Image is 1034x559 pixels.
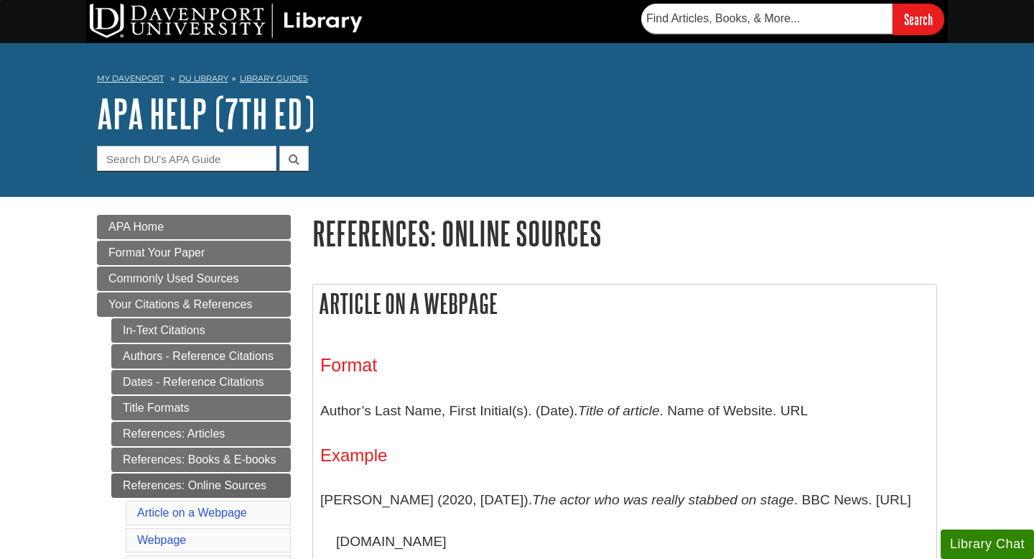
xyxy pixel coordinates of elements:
span: Commonly Used Sources [108,272,238,285]
a: Article on a Webpage [137,507,247,519]
a: DU Library [179,73,228,83]
a: Dates - Reference Citations [111,370,291,394]
i: The actor who was really stabbed on stage [532,492,794,507]
a: Title Formats [111,396,291,420]
h2: Article on a Webpage [313,285,936,323]
p: Author’s Last Name, First Initial(s). (Date). . Name of Website. URL [320,390,929,432]
span: Your Citations & References [108,298,252,310]
input: Search [893,4,944,34]
i: Title of article [578,403,660,418]
button: Library Chat [941,530,1034,559]
input: Search DU's APA Guide [97,146,276,171]
a: References: Articles [111,422,291,446]
form: Searches DU Library's articles, books, and more [641,4,944,34]
span: APA Home [108,221,164,233]
h3: Format [320,355,929,376]
a: Authors - Reference Citations [111,344,291,369]
a: In-Text Citations [111,318,291,343]
a: Your Citations & References [97,292,291,317]
a: Format Your Paper [97,241,291,265]
input: Find Articles, Books, & More... [641,4,893,34]
h4: Example [320,446,929,465]
a: APA Help (7th Ed) [97,91,315,136]
img: DU Library [90,4,363,38]
a: References: Online Sources [111,473,291,498]
span: Format Your Paper [108,246,205,259]
a: Library Guides [240,73,308,83]
nav: breadcrumb [97,69,937,92]
a: Commonly Used Sources [97,267,291,291]
a: Webpage [137,534,186,546]
h1: References: Online Sources [312,215,937,251]
a: APA Home [97,215,291,239]
a: My Davenport [97,73,164,85]
a: References: Books & E-books [111,448,291,472]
